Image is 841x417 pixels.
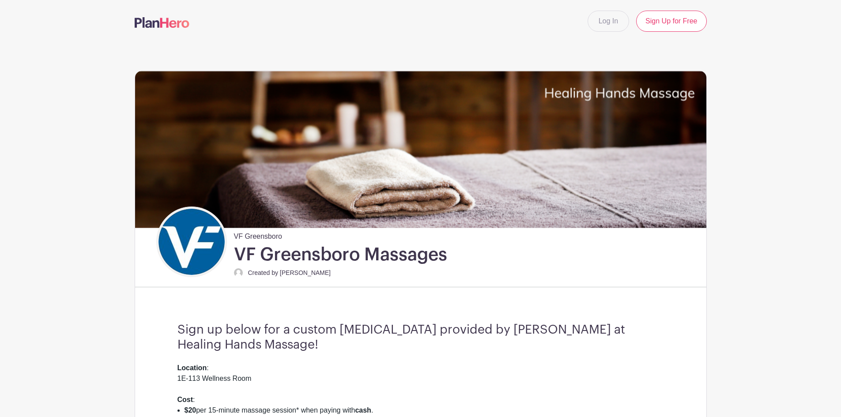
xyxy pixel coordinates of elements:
strong: Cost [177,396,193,403]
img: default-ce2991bfa6775e67f084385cd625a349d9dcbb7a52a09fb2fda1e96e2d18dcdb.png [234,268,243,277]
small: Created by [PERSON_NAME] [248,269,331,276]
h1: VF Greensboro Massages [234,244,447,266]
img: VF_Icon_FullColor_CMYK-small.jpg [158,209,225,275]
strong: cash [355,406,371,414]
a: Log In [588,11,629,32]
li: per 15-minute massage session* when paying with . [185,405,664,416]
a: Sign Up for Free [636,11,706,32]
div: : 1E-113 Wellness Room : [177,363,664,405]
img: logo-507f7623f17ff9eddc593b1ce0a138ce2505c220e1c5a4e2b4648c50719b7d32.svg [135,17,189,28]
img: Signup%20Massage.png [135,71,706,228]
strong: Location [177,364,207,372]
span: VF Greensboro [234,228,282,242]
strong: $20 [185,406,196,414]
h3: Sign up below for a custom [MEDICAL_DATA] provided by [PERSON_NAME] at Healing Hands Massage! [177,323,664,352]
